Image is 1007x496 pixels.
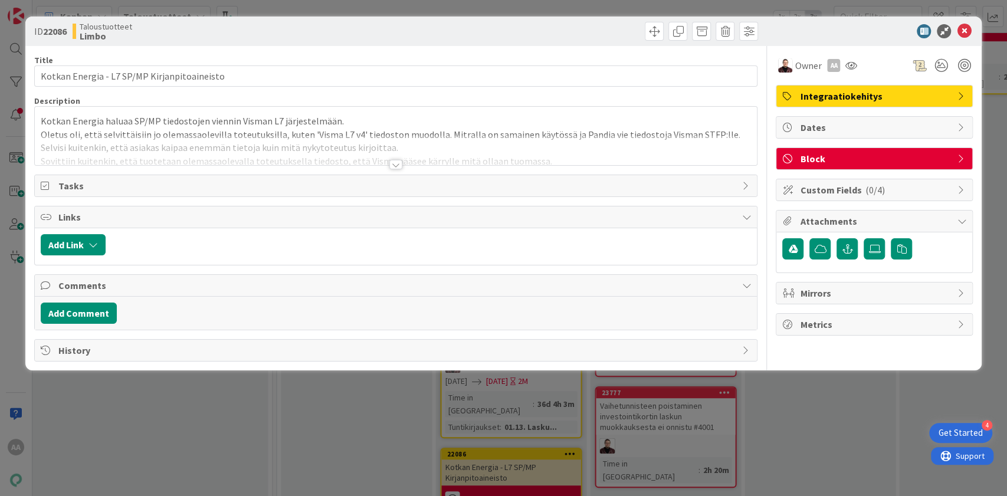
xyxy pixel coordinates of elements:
img: AA [778,58,792,73]
span: Metrics [800,317,951,331]
span: Mirrors [800,286,951,300]
input: type card name here... [34,65,758,87]
div: Open Get Started checklist, remaining modules: 4 [929,423,992,443]
div: 4 [982,420,992,431]
span: Links [58,210,736,224]
p: Oletus oli, että selvittäisiin jo olemassaolevilla toteutuksilla, kuten 'Visma L7 v4' tiedoston m... [41,128,752,155]
span: Block [800,152,951,166]
span: Taloustuotteet [80,22,132,31]
span: ( 0/4 ) [865,184,884,196]
span: Description [34,96,80,106]
div: Get Started [939,427,983,439]
span: Tasks [58,179,736,193]
div: AA [827,59,840,72]
button: Add Comment [41,303,117,324]
span: ID [34,24,67,38]
span: Support [25,2,54,16]
button: Add Link [41,234,106,255]
span: Comments [58,278,736,293]
span: Attachments [800,214,951,228]
b: 22086 [43,25,67,37]
span: Dates [800,120,951,134]
span: Owner [795,58,821,73]
span: Custom Fields [800,183,951,197]
span: Integraatiokehitys [800,89,951,103]
label: Title [34,55,53,65]
b: Limbo [80,31,132,41]
span: History [58,343,736,357]
p: Kotkan Energia haluaa SP/MP tiedostojen viennin Visman L7 järjestelmään. [41,114,752,128]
